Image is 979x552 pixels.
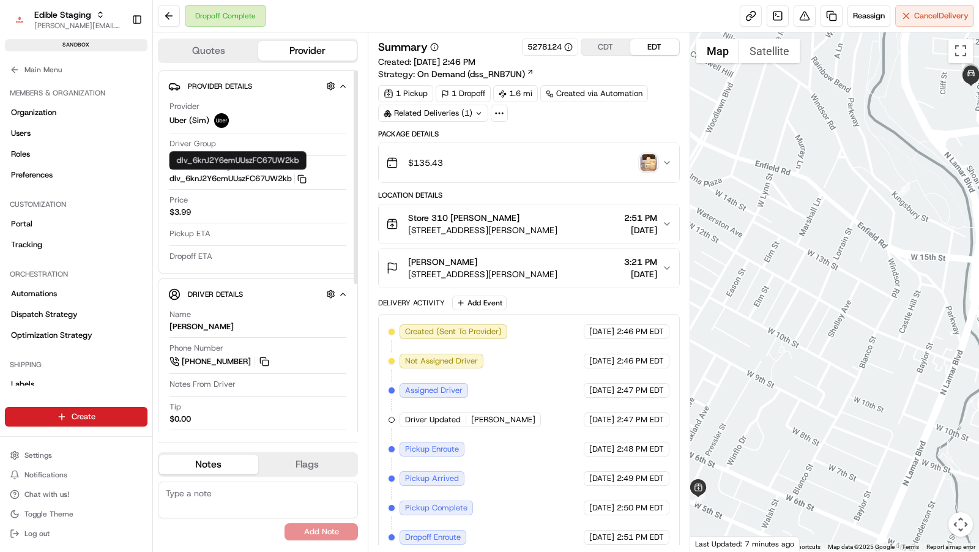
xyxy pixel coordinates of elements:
[378,129,680,139] div: Package Details
[414,56,475,67] span: [DATE] 2:46 PM
[379,143,679,182] button: $135.43photo_proof_of_delivery image
[471,414,535,425] span: [PERSON_NAME]
[34,21,122,31] button: [PERSON_NAME][EMAIL_ADDRESS][DOMAIN_NAME]
[853,10,885,21] span: Reassign
[169,115,209,126] span: Uber (Sim)
[690,536,800,551] div: Last Updated: 7 minutes ago
[417,68,525,80] span: On Demand (dss_RNB7UN)
[895,5,974,27] button: CancelDelivery
[5,326,147,345] a: Optimization Strategy
[24,65,62,75] span: Main Menu
[5,5,127,34] button: Edible StagingEdible Staging[PERSON_NAME][EMAIL_ADDRESS][DOMAIN_NAME]
[617,473,664,484] span: 2:49 PM EDT
[527,42,573,53] button: 5278124
[11,309,78,320] span: Dispatch Strategy
[5,466,147,483] button: Notifications
[11,170,53,181] span: Preferences
[5,195,147,214] div: Customization
[540,85,648,102] a: Created via Automation
[691,491,705,504] div: 1
[948,512,973,537] button: Map camera controls
[169,321,234,332] div: [PERSON_NAME]
[5,355,147,375] div: Shipping
[11,128,31,139] span: Users
[5,103,147,122] a: Organization
[581,39,630,55] button: CDT
[169,151,307,170] div: dlv_6knJ2Y6emUUszFC67UW2kb
[378,190,680,200] div: Location Details
[640,154,657,171] img: photo_proof_of_delivery image
[182,356,251,367] span: [PHONE_NUMBER]
[169,251,212,262] span: Dropoff ETA
[379,204,679,244] button: Store 310 [PERSON_NAME][STREET_ADDRESS][PERSON_NAME]2:51 PM[DATE]
[159,41,258,61] button: Quotes
[10,10,29,29] img: Edible Staging
[696,39,739,63] button: Show street map
[11,379,34,390] span: Labels
[405,326,502,337] span: Created (Sent To Provider)
[926,543,975,550] a: Report a map error
[617,502,664,513] span: 2:50 PM EDT
[11,107,56,118] span: Organization
[493,85,538,102] div: 1.6 mi
[169,138,216,149] span: Driver Group
[624,212,657,224] span: 2:51 PM
[159,455,258,474] button: Notes
[408,268,557,280] span: [STREET_ADDRESS][PERSON_NAME]
[24,529,50,539] span: Log out
[589,414,614,425] span: [DATE]
[589,356,614,367] span: [DATE]
[589,326,614,337] span: [DATE]
[693,535,734,551] img: Google
[5,486,147,503] button: Chat with us!
[5,407,147,427] button: Create
[169,195,188,206] span: Price
[5,165,147,185] a: Preferences
[452,296,507,310] button: Add Event
[5,447,147,464] button: Settings
[405,532,461,543] span: Dropoff Enroute
[5,39,147,51] div: sandbox
[378,56,475,68] span: Created:
[828,543,895,550] span: Map data ©2025 Google
[405,385,463,396] span: Assigned Driver
[378,298,445,308] div: Delivery Activity
[378,42,428,53] h3: Summary
[408,256,477,268] span: [PERSON_NAME]
[169,343,223,354] span: Phone Number
[5,61,147,78] button: Main Menu
[169,173,307,184] button: dlv_6knJ2Y6emUUszFC67UW2kb
[11,288,57,299] span: Automations
[589,473,614,484] span: [DATE]
[408,157,443,169] span: $135.43
[624,268,657,280] span: [DATE]
[34,9,91,21] button: Edible Staging
[914,10,969,21] span: Cancel Delivery
[188,289,243,299] span: Driver Details
[169,207,191,218] span: $3.99
[168,76,348,96] button: Provider Details
[589,502,614,513] span: [DATE]
[379,248,679,288] button: [PERSON_NAME][STREET_ADDRESS][PERSON_NAME]3:21 PM[DATE]
[436,85,491,102] div: 1 Dropoff
[405,356,478,367] span: Not Assigned Driver
[169,355,271,368] a: [PHONE_NUMBER]
[589,532,614,543] span: [DATE]
[902,543,919,550] a: Terms (opens in new tab)
[5,83,147,103] div: Members & Organization
[693,535,734,551] a: Open this area in Google Maps (opens a new window)
[169,401,181,412] span: Tip
[417,68,534,80] a: On Demand (dss_RNB7UN)
[24,470,67,480] span: Notifications
[169,379,236,390] span: Notes From Driver
[11,218,32,229] span: Portal
[617,532,664,543] span: 2:51 PM EDT
[624,224,657,236] span: [DATE]
[624,256,657,268] span: 3:21 PM
[847,5,890,27] button: Reassign
[617,356,664,367] span: 2:46 PM EDT
[5,505,147,523] button: Toggle Theme
[5,525,147,542] button: Log out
